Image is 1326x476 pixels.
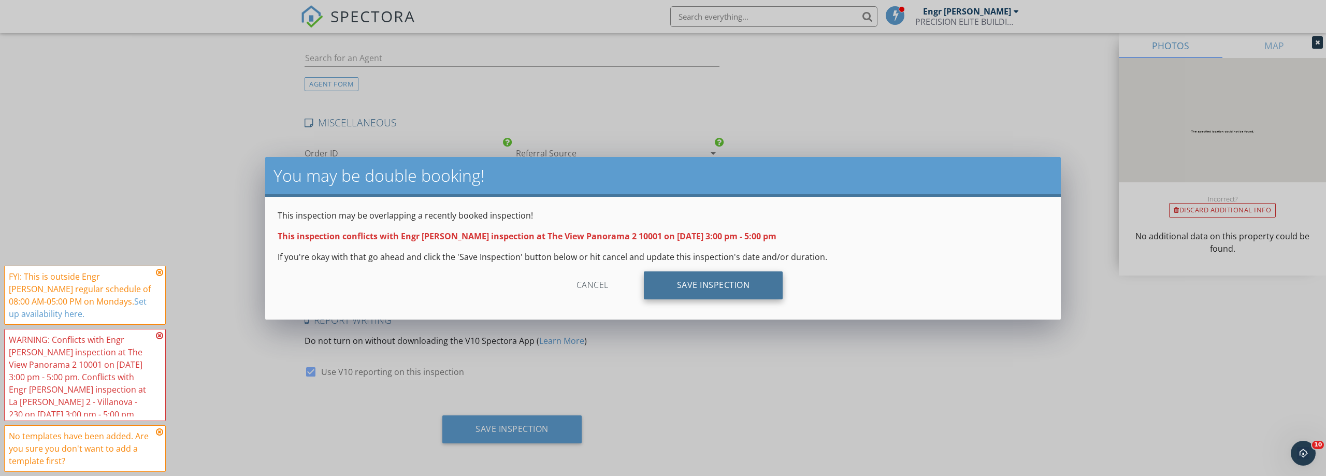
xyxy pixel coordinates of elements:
iframe: Intercom live chat [1291,441,1316,466]
div: Save Inspection [644,271,783,299]
div: Cancel [543,271,642,299]
div: No templates have been added. Are you sure you don't want to add a template first? [9,430,153,467]
p: This inspection may be overlapping a recently booked inspection! [278,209,1048,222]
span: 10 [1312,441,1324,449]
h2: You may be double booking! [273,165,1053,186]
strong: This inspection conflicts with Engr [PERSON_NAME] inspection at The View Panorama 2 10001 on [DAT... [278,230,776,242]
p: If you're okay with that go ahead and click the 'Save Inspection' button below or hit cancel and ... [278,251,1048,263]
div: FYI: This is outside Engr [PERSON_NAME] regular schedule of 08:00 AM-05:00 PM on Mondays. [9,270,153,320]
